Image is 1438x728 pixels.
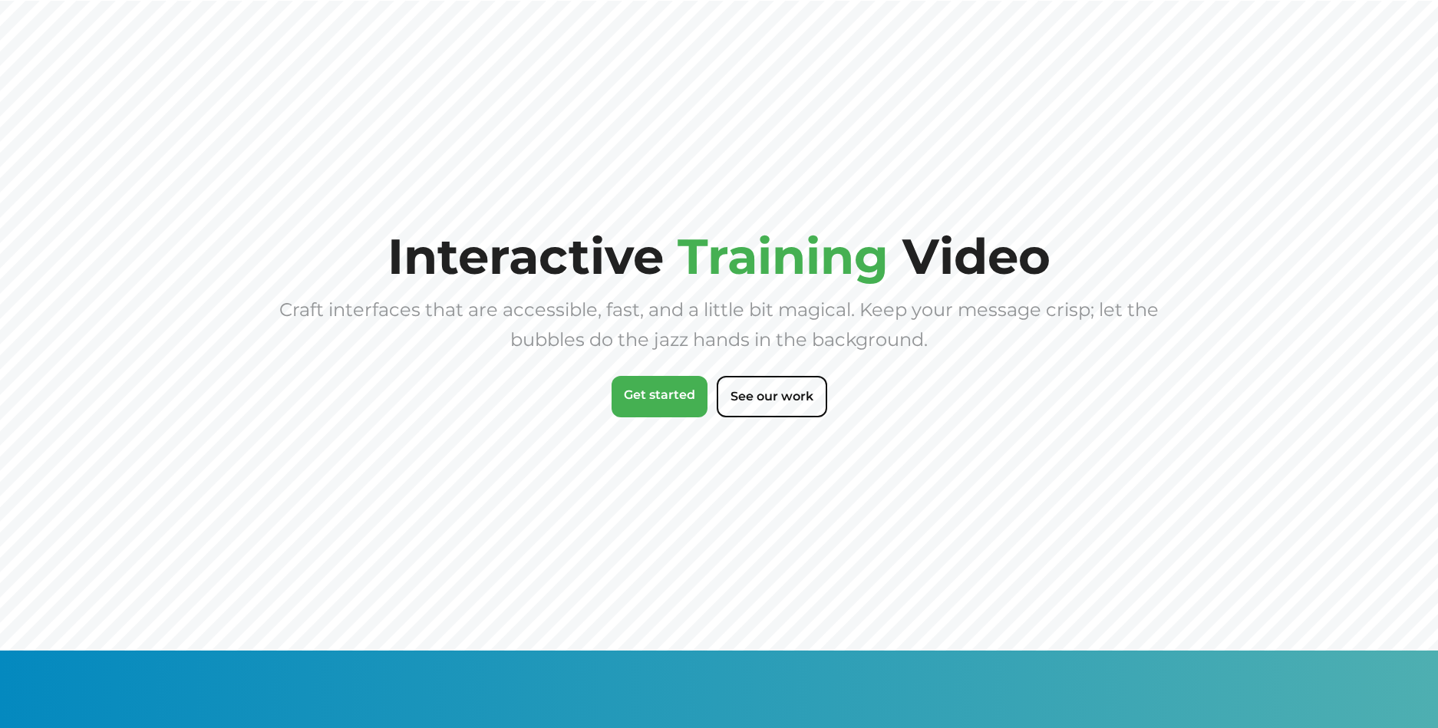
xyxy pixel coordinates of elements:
a: Get started [612,376,707,417]
span: Training [678,226,889,286]
span: Craft interfaces that are accessible, fast, and a little bit magical. Keep your message crisp; le... [279,298,1159,351]
span: Video [902,226,1050,286]
span: Interactive [388,226,664,286]
a: See our work [717,376,827,417]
